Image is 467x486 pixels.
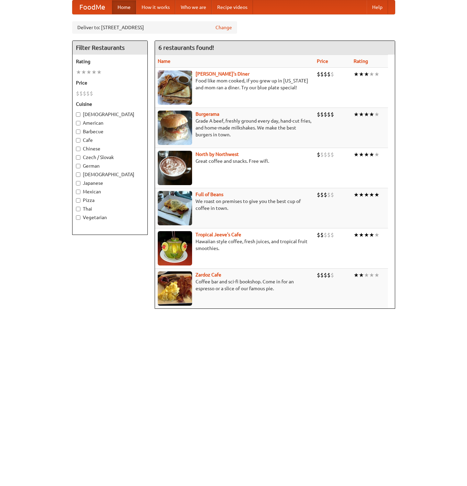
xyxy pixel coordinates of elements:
[359,271,364,279] li: ★
[215,24,232,31] a: Change
[76,129,80,134] input: Barbecue
[76,145,144,152] label: Chinese
[76,137,144,144] label: Cafe
[317,70,320,78] li: $
[76,205,144,212] label: Thai
[76,120,144,126] label: American
[72,21,237,34] div: Deliver to: [STREET_ADDRESS]
[324,70,327,78] li: $
[331,191,334,199] li: $
[364,191,369,199] li: ★
[369,191,374,199] li: ★
[364,70,369,78] li: ★
[76,172,80,177] input: [DEMOGRAPHIC_DATA]
[196,151,239,157] a: North by Northwest
[196,111,219,117] b: Burgerama
[76,164,80,168] input: German
[369,271,374,279] li: ★
[320,111,324,118] li: $
[158,58,170,64] a: Name
[364,231,369,239] li: ★
[331,111,334,118] li: $
[320,231,324,239] li: $
[196,272,221,278] a: Zardoz Cafe
[76,171,144,178] label: [DEMOGRAPHIC_DATA]
[324,271,327,279] li: $
[158,111,192,145] img: burgerama.jpg
[196,71,249,77] a: [PERSON_NAME]'s Diner
[158,231,192,265] img: jeeves.jpg
[354,111,359,118] li: ★
[76,90,79,97] li: $
[76,112,80,117] input: [DEMOGRAPHIC_DATA]
[212,0,253,14] a: Recipe videos
[76,111,144,118] label: [DEMOGRAPHIC_DATA]
[324,151,327,158] li: $
[364,151,369,158] li: ★
[331,70,334,78] li: $
[317,58,328,64] a: Price
[76,180,144,187] label: Japanese
[158,198,311,212] p: We roast on premises to give you the best cup of coffee in town.
[76,181,80,185] input: Japanese
[76,58,144,65] h5: Rating
[97,68,102,76] li: ★
[354,58,368,64] a: Rating
[369,111,374,118] li: ★
[76,155,80,160] input: Czech / Slovak
[158,77,311,91] p: Food like mom cooked, if you grew up in [US_STATE] and mom ran a diner. Try our blue plate special!
[369,70,374,78] li: ★
[359,151,364,158] li: ★
[86,90,90,97] li: $
[354,191,359,199] li: ★
[354,231,359,239] li: ★
[76,197,144,204] label: Pizza
[354,70,359,78] li: ★
[76,79,144,86] h5: Price
[76,147,80,151] input: Chinese
[76,215,80,220] input: Vegetarian
[364,111,369,118] li: ★
[158,191,192,225] img: beans.jpg
[76,154,144,161] label: Czech / Slovak
[327,111,331,118] li: $
[317,151,320,158] li: $
[158,271,192,306] img: zardoz.jpg
[76,188,144,195] label: Mexican
[317,231,320,239] li: $
[374,70,379,78] li: ★
[331,231,334,239] li: $
[76,68,81,76] li: ★
[196,192,223,197] a: Full of Beans
[76,138,80,143] input: Cafe
[327,271,331,279] li: $
[76,214,144,221] label: Vegetarian
[136,0,175,14] a: How it works
[369,151,374,158] li: ★
[158,158,311,165] p: Great coffee and snacks. Free wifi.
[79,90,83,97] li: $
[374,111,379,118] li: ★
[320,151,324,158] li: $
[359,231,364,239] li: ★
[359,111,364,118] li: ★
[76,128,144,135] label: Barbecue
[158,44,214,51] ng-pluralize: 6 restaurants found!
[76,198,80,203] input: Pizza
[354,151,359,158] li: ★
[90,90,93,97] li: $
[158,278,311,292] p: Coffee bar and sci-fi bookshop. Come in for an espresso or a slice of our famous pie.
[158,70,192,105] img: sallys.jpg
[196,232,241,237] b: Tropical Jeeve's Cafe
[354,271,359,279] li: ★
[76,190,80,194] input: Mexican
[112,0,136,14] a: Home
[158,238,311,252] p: Hawaiian style coffee, fresh juices, and tropical fruit smoothies.
[76,101,144,108] h5: Cuisine
[317,111,320,118] li: $
[331,151,334,158] li: $
[73,41,147,55] h4: Filter Restaurants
